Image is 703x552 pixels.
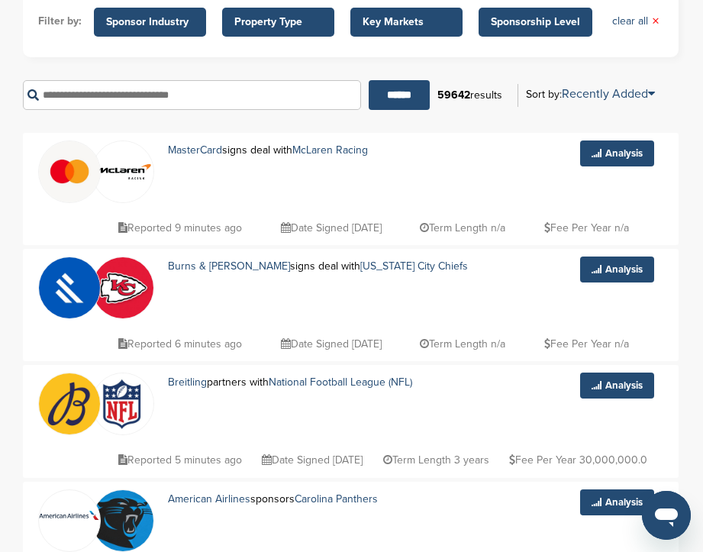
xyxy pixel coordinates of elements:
[437,89,470,102] b: 59642
[38,13,82,30] li: Filter by:
[430,82,510,108] div: results
[92,141,153,202] img: Mclaren racing logo
[562,86,655,102] a: Recently Added
[269,376,412,389] a: National Football League (NFL)
[234,14,322,31] span: Property Type
[281,334,382,353] p: Date Signed [DATE]
[106,14,194,31] span: Sponsor Industry
[168,257,521,276] p: signs deal with
[612,13,659,30] a: clear all×
[168,260,290,273] a: Burns & [PERSON_NAME]
[383,450,489,470] p: Term Length 3 years
[118,218,242,237] p: Reported 9 minutes ago
[420,218,505,237] p: Term Length n/a
[580,140,654,166] a: Analysis
[262,450,363,470] p: Date Signed [DATE]
[39,257,100,318] img: Mut8nrxk 400x400
[281,218,382,237] p: Date Signed [DATE]
[580,257,654,282] a: Analysis
[118,334,242,353] p: Reported 6 minutes ago
[544,218,629,237] p: Fee Per Year n/a
[168,376,207,389] a: Breitling
[642,491,691,540] iframe: Button to launch messaging window
[168,140,431,160] p: signs deal with
[168,144,222,157] a: MasterCard
[544,334,629,353] p: Fee Per Year n/a
[580,373,654,399] a: Analysis
[420,334,505,353] p: Term Length n/a
[39,373,100,434] img: Ib8otdir 400x400
[39,141,100,202] img: Mastercard logo
[168,489,444,508] p: sponsors
[168,373,488,392] p: partners with
[92,257,153,318] img: Tbqh4hox 400x400
[363,14,450,31] span: Key Markets
[295,492,378,505] a: Carolina Panthers
[652,13,659,30] span: ×
[491,14,580,31] span: Sponsorship Level
[526,88,655,100] div: Sort by:
[39,511,100,520] img: 300px american airlines logo 2013.svg
[509,450,647,470] p: Fee Per Year 30,000,000.0
[168,492,250,505] a: American Airlines
[92,373,153,434] img: Phks mjx 400x400
[292,144,368,157] a: McLaren Racing
[580,489,654,515] a: Analysis
[360,260,468,273] a: [US_STATE] City Chiefs
[118,450,242,470] p: Reported 5 minutes ago
[92,490,153,551] img: Fxfzactq 400x400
